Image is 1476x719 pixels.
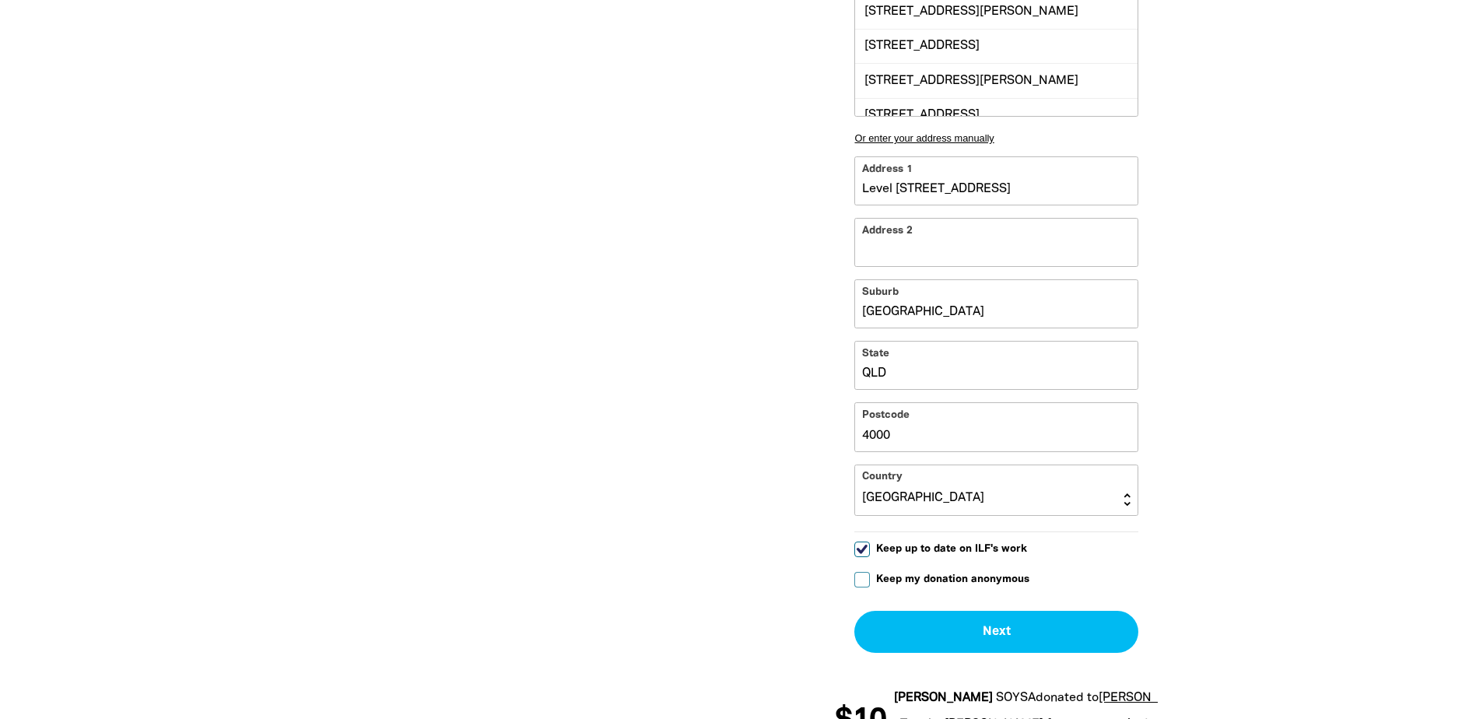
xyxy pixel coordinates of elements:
button: Next [854,611,1138,653]
div: [STREET_ADDRESS][PERSON_NAME] [855,63,1138,97]
button: Or enter your address manually [854,132,1138,144]
em: SOYSA [995,693,1035,703]
input: Keep my donation anonymous [854,572,870,587]
span: Keep up to date on ILF's work [876,542,1027,556]
em: [PERSON_NAME] [893,693,992,703]
span: Keep my donation anonymous [876,572,1029,587]
input: Keep up to date on ILF's work [854,542,870,557]
span: donated to [1035,693,1098,703]
a: [PERSON_NAME] [PERSON_NAME] [1098,693,1299,703]
div: [STREET_ADDRESS] [855,98,1138,132]
div: [STREET_ADDRESS] [855,29,1138,63]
